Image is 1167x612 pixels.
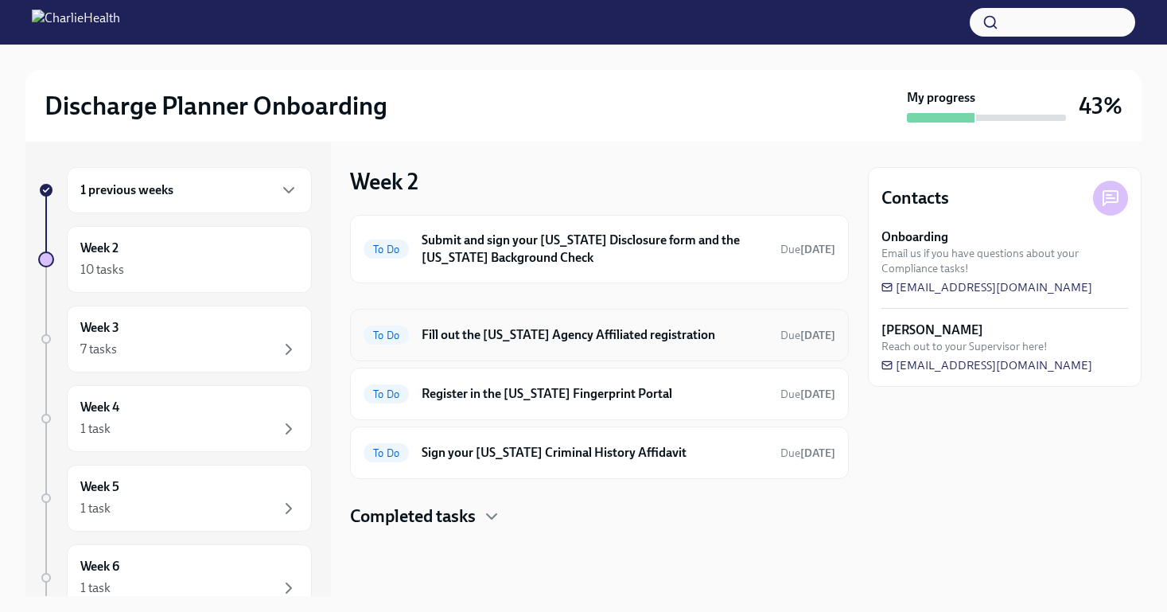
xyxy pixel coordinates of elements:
a: Week 37 tasks [38,306,312,372]
div: 10 tasks [80,261,124,279]
img: CharlieHealth [32,10,120,35]
div: Completed tasks [350,505,849,528]
div: 1 task [80,500,111,517]
strong: [DATE] [800,446,835,460]
strong: [DATE] [800,243,835,256]
div: 1 task [80,579,111,597]
h2: Discharge Planner Onboarding [45,90,387,122]
span: Due [780,446,835,460]
h6: Submit and sign your [US_STATE] Disclosure form and the [US_STATE] Background Check [422,232,768,267]
a: Week 210 tasks [38,226,312,293]
h6: Week 3 [80,319,119,337]
strong: [DATE] [800,329,835,342]
h6: Register in the [US_STATE] Fingerprint Portal [422,385,768,403]
h3: Week 2 [350,167,418,196]
a: Week 61 task [38,544,312,611]
h6: Week 6 [80,558,119,575]
strong: Onboarding [881,228,948,246]
span: Due [780,243,835,256]
h6: Week 5 [80,478,119,496]
a: Week 41 task [38,385,312,452]
strong: [PERSON_NAME] [881,322,983,339]
span: Email us if you have questions about your Compliance tasks! [881,246,1128,276]
div: 1 previous weeks [67,167,312,213]
h3: 43% [1079,92,1122,120]
a: To DoSubmit and sign your [US_STATE] Disclosure form and the [US_STATE] Background CheckDue[DATE] [364,228,835,270]
a: To DoFill out the [US_STATE] Agency Affiliated registrationDue[DATE] [364,322,835,348]
span: To Do [364,244,409,255]
span: August 22nd, 2025 09:00 [780,242,835,257]
strong: [DATE] [800,388,835,401]
h4: Contacts [881,186,949,210]
h6: Sign your [US_STATE] Criminal History Affidavit [422,444,768,462]
a: Week 51 task [38,465,312,532]
h6: Week 4 [80,399,119,416]
strong: My progress [907,89,975,107]
span: To Do [364,447,409,459]
a: To DoSign your [US_STATE] Criminal History AffidavitDue[DATE] [364,440,835,466]
a: To DoRegister in the [US_STATE] Fingerprint PortalDue[DATE] [364,381,835,407]
h6: 1 previous weeks [80,181,173,199]
div: 7 tasks [80,341,117,358]
h6: Week 2 [80,240,119,257]
h6: Fill out the [US_STATE] Agency Affiliated registration [422,326,768,344]
div: 1 task [80,420,111,438]
a: [EMAIL_ADDRESS][DOMAIN_NAME] [881,357,1092,373]
span: August 28th, 2025 09:00 [780,328,835,343]
span: Reach out to your Supervisor here! [881,339,1048,354]
span: Due [780,329,835,342]
a: [EMAIL_ADDRESS][DOMAIN_NAME] [881,279,1092,295]
h4: Completed tasks [350,505,476,528]
span: To Do [364,388,409,400]
span: To Do [364,329,409,341]
span: Due [780,388,835,401]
